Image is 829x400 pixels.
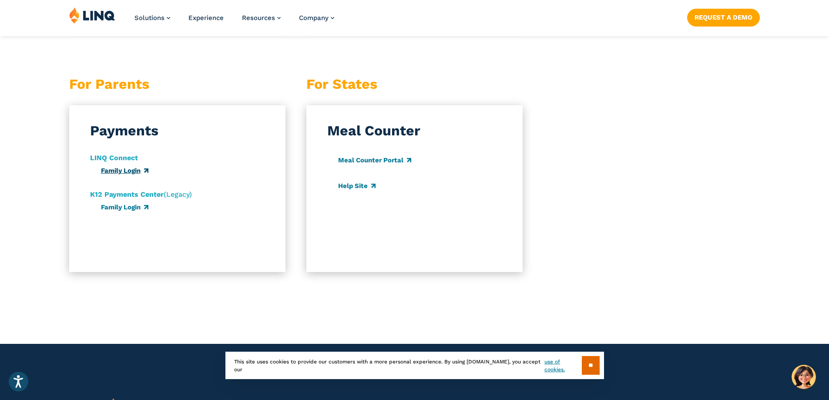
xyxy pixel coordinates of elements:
a: Meal Counter Portal [338,156,411,164]
p: (Legacy) [90,189,192,200]
a: Family Login [101,167,148,175]
a: Solutions [134,14,170,22]
a: Family Login [101,203,148,211]
h3: Meal Counter [327,121,420,141]
a: Experience [188,14,224,22]
span: Solutions [134,14,164,22]
span: Company [299,14,329,22]
div: This site uses cookies to provide our customers with a more personal experience. By using [DOMAIN... [225,352,604,379]
h3: For Parents [69,74,285,94]
img: LINQ | K‑12 Software [69,7,115,24]
a: Request a Demo [687,9,760,26]
strong: K12 Payments Center [90,190,164,198]
button: Hello, have a question? Let’s chat. [792,365,816,389]
strong: LINQ Connect [90,154,138,162]
a: Company [299,14,334,22]
nav: Button Navigation [687,7,760,26]
h3: For States [306,74,523,94]
a: Help Site [338,182,376,190]
a: use of cookies. [544,358,581,373]
h3: Payments [90,121,158,141]
a: Resources [242,14,281,22]
span: Resources [242,14,275,22]
nav: Primary Navigation [134,7,334,36]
